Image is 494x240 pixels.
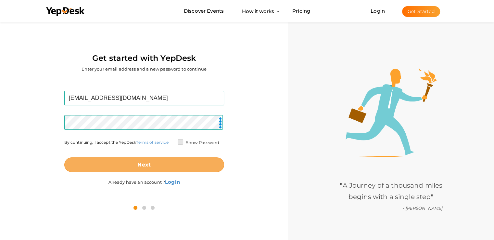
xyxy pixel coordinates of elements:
[184,5,224,17] a: Discover Events
[64,140,169,145] label: By continuing, I accept the YepDesk
[371,8,385,14] a: Login
[340,181,442,201] span: A Journey of a thousand miles begins with a single step
[165,179,180,185] b: Login
[292,5,310,17] a: Pricing
[402,206,442,211] i: - [PERSON_NAME]
[340,181,343,189] b: "
[402,6,440,17] button: Get Started
[136,140,168,145] a: Terms of service
[431,193,434,201] b: "
[64,91,224,105] input: Enter your email address
[240,5,276,17] button: How it works
[346,68,437,157] img: step1-illustration.png
[82,66,207,72] label: Enter your email address and a new password to continue
[108,172,180,185] label: Already have an account ?
[64,157,224,172] button: Next
[137,162,151,168] b: Next
[92,52,196,64] label: Get started with YepDesk
[178,140,219,146] label: Show Password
